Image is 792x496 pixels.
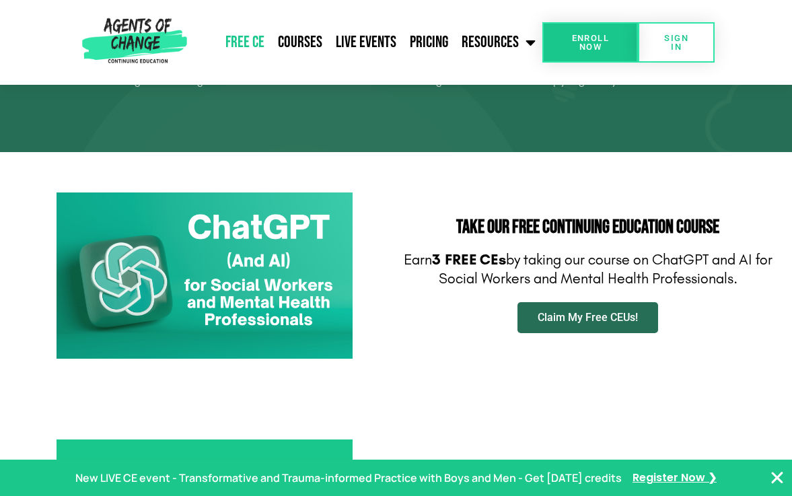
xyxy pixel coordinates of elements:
[769,470,785,486] button: Close Banner
[633,468,717,488] a: Register Now ❯
[219,26,271,59] a: Free CE
[403,218,773,237] h2: Take Our FREE Continuing Education Course
[517,302,658,333] a: Claim My Free CEUs!
[432,251,506,269] b: 3 FREE CEs
[403,250,773,289] p: Earn by taking our course on ChatGPT and AI for Social Workers and Mental Health Professionals.
[638,22,715,63] a: SIGN IN
[542,22,638,63] a: Enroll Now
[329,26,403,59] a: Live Events
[192,26,542,59] nav: Menu
[403,26,455,59] a: Pricing
[564,34,616,51] span: Enroll Now
[538,312,638,323] span: Claim My Free CEUs!
[75,468,622,488] p: New LIVE CE event - Transformative and Trauma-informed Practice with Boys and Men - Get [DATE] cr...
[659,34,693,51] span: SIGN IN
[455,26,542,59] a: Resources
[271,26,329,59] a: Courses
